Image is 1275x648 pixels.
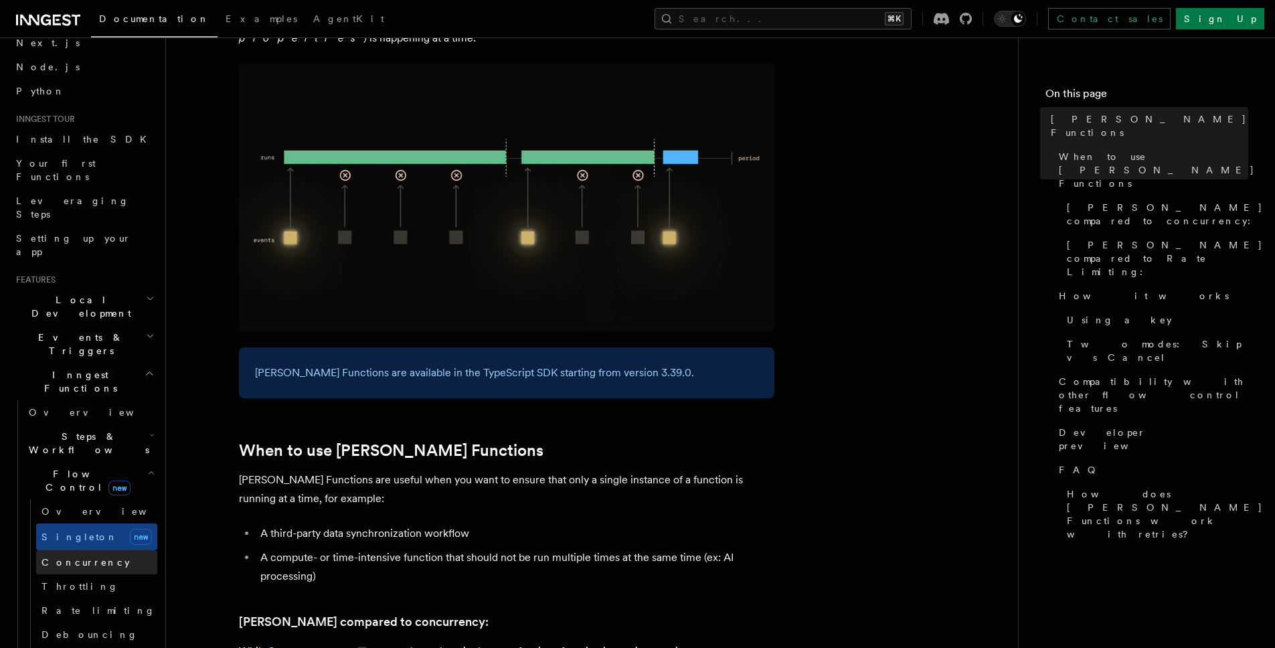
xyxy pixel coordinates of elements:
[16,195,129,220] span: Leveraging Steps
[313,13,384,24] span: AgentKit
[218,4,305,36] a: Examples
[1061,233,1248,284] a: [PERSON_NAME] compared to Rate Limiting:
[11,368,145,395] span: Inngest Functions
[239,64,774,331] img: Singleton Functions only process one run at a time.
[1053,145,1248,195] a: When to use [PERSON_NAME] Functions
[36,623,157,647] a: Debouncing
[41,605,155,616] span: Rate limiting
[1067,487,1263,541] span: How does [PERSON_NAME] Functions work with retries?
[1061,308,1248,332] a: Using a key
[11,55,157,79] a: Node.js
[11,274,56,285] span: Features
[1051,112,1248,139] span: [PERSON_NAME] Functions
[1067,238,1263,278] span: [PERSON_NAME] compared to Rate Limiting:
[1061,332,1248,370] a: Two modes: Skip vs Cancel
[36,499,157,523] a: Overview
[23,430,149,457] span: Steps & Workflows
[16,233,131,257] span: Setting up your app
[1059,375,1248,415] span: Compatibility with other flow control features
[1059,150,1255,190] span: When to use [PERSON_NAME] Functions
[1067,337,1248,364] span: Two modes: Skip vs Cancel
[23,424,157,462] button: Steps & Workflows
[1176,8,1264,29] a: Sign Up
[11,293,146,320] span: Local Development
[11,31,157,55] a: Next.js
[239,613,489,631] a: [PERSON_NAME] compared to concurrency:
[1053,458,1248,482] a: FAQ
[130,529,152,545] span: new
[1059,463,1102,477] span: FAQ
[99,13,209,24] span: Documentation
[41,532,118,542] span: Singleton
[16,86,65,96] span: Python
[11,363,157,400] button: Inngest Functions
[1053,420,1248,458] a: Developer preview
[41,557,130,568] span: Concurrency
[11,189,157,226] a: Leveraging Steps
[256,524,774,543] li: A third-party data synchronization workflow
[1061,482,1248,546] a: How does [PERSON_NAME] Functions work with retries?
[255,363,758,382] p: [PERSON_NAME] Functions are available in the TypeScript SDK starting from version 3.39.0.
[11,79,157,103] a: Python
[305,4,392,36] a: AgentKit
[41,629,138,640] span: Debouncing
[1053,284,1248,308] a: How it works
[36,598,157,623] a: Rate limiting
[108,481,131,495] span: new
[16,62,80,72] span: Node.js
[1061,195,1248,233] a: [PERSON_NAME] compared to concurrency:
[1059,289,1229,303] span: How it works
[1045,86,1248,107] h4: On this page
[91,4,218,37] a: Documentation
[655,8,912,29] button: Search...⌘K
[23,467,147,494] span: Flow Control
[1059,426,1248,453] span: Developer preview
[36,550,157,574] a: Concurrency
[256,548,774,586] li: A compute- or time-intensive function that should not be run multiple times at the same time (ex:...
[23,462,157,499] button: Flow Controlnew
[239,471,774,508] p: [PERSON_NAME] Functions are useful when you want to ensure that only a single instance of a funct...
[1048,8,1171,29] a: Contact sales
[1053,370,1248,420] a: Compatibility with other flow control features
[11,325,157,363] button: Events & Triggers
[239,441,543,460] a: When to use [PERSON_NAME] Functions
[36,523,157,550] a: Singletonnew
[16,158,96,182] span: Your first Functions
[16,37,80,48] span: Next.js
[29,407,167,418] span: Overview
[11,151,157,189] a: Your first Functions
[226,13,297,24] span: Examples
[1067,201,1263,228] span: [PERSON_NAME] compared to concurrency:
[11,127,157,151] a: Install the SDK
[41,506,179,517] span: Overview
[36,574,157,598] a: Throttling
[1045,107,1248,145] a: [PERSON_NAME] Functions
[11,288,157,325] button: Local Development
[23,400,157,424] a: Overview
[885,12,904,25] kbd: ⌘K
[41,581,118,592] span: Throttling
[11,114,75,125] span: Inngest tour
[1067,313,1172,327] span: Using a key
[994,11,1026,27] button: Toggle dark mode
[11,331,146,357] span: Events & Triggers
[11,226,157,264] a: Setting up your app
[16,134,155,145] span: Install the SDK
